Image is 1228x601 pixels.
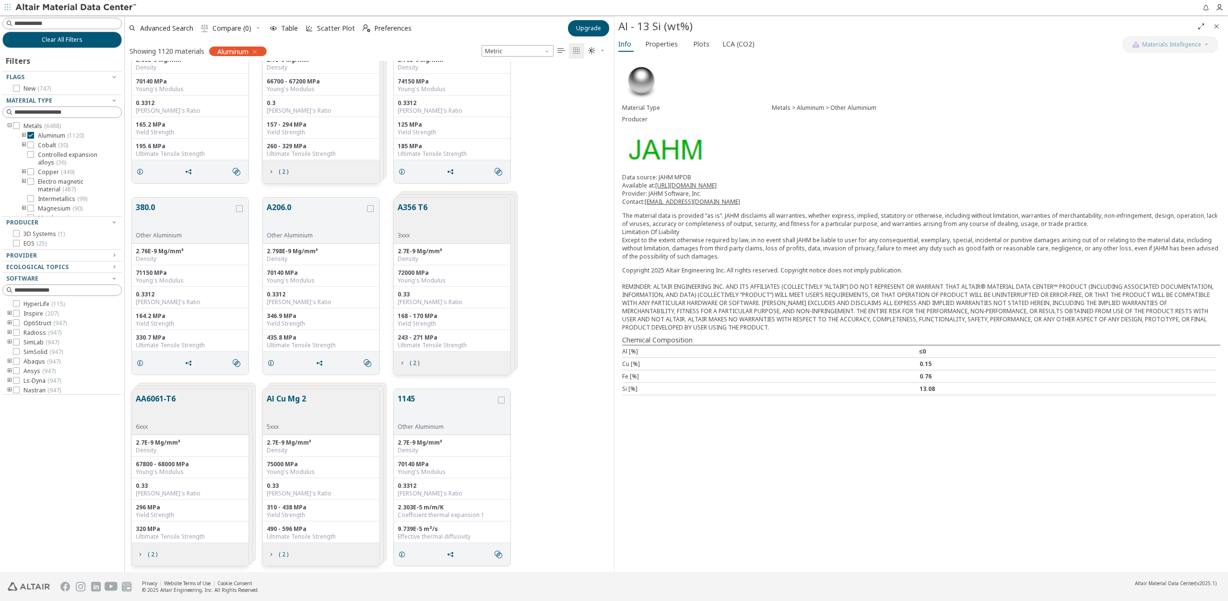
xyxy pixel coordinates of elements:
[21,132,27,140] i: toogle group
[58,230,65,238] span: ( 1 )
[398,511,507,519] div: Coefficient thermal expansion 1
[6,387,13,394] i: toogle group
[398,490,507,497] div: [PERSON_NAME]'s Ratio
[38,195,87,203] span: Intermetallics
[394,162,414,181] button: Details
[228,354,248,373] button: Similar search
[6,251,37,259] span: Provider
[6,310,13,318] i: toogle group
[228,162,248,181] button: Similar search
[267,490,376,497] div: [PERSON_NAME]'s Ratio
[6,358,13,365] i: toogle group
[490,162,510,181] button: Similar search
[24,339,59,346] span: SimLab
[398,525,507,533] div: 9.739E-5 m²/s
[24,122,61,130] span: Metals
[24,329,61,337] span: Radioss
[359,354,379,373] button: Similar search
[47,386,61,394] span: ( 947 )
[24,230,65,238] span: 3D Systems
[267,460,376,468] div: 75000 MPa
[24,300,65,308] span: HyperLife
[622,116,772,123] div: Producer
[2,250,122,261] button: Provider
[622,62,661,100] img: Material Type Image
[1193,19,1209,34] button: Full Screen
[398,78,507,85] div: 74150 MPa
[6,367,13,375] i: toogle group
[398,393,496,423] button: 1145
[38,141,68,149] span: Cobalt
[482,45,554,57] div: Unit System
[180,354,201,373] button: Share
[213,25,251,32] span: Compare (0)
[136,482,245,490] div: 0.33
[267,150,376,158] div: Ultimate Tensile Strength
[1122,36,1218,53] button: AI CopilotMaterials Intelligence
[398,291,507,298] div: 0.33
[622,372,920,380] div: Fe [%]
[136,312,245,320] div: 164.2 MPa
[2,48,35,71] div: Filters
[6,263,69,271] span: Ecological Topics
[267,504,376,511] div: 310 - 438 MPa
[588,47,596,55] i: 
[267,142,376,150] div: 260 - 329 MPa
[267,107,376,115] div: [PERSON_NAME]'s Ratio
[267,99,376,107] div: 0.3
[442,545,462,564] button: Share
[142,587,259,593] div: © 2025 Altair Engineering, Inc. All Rights Reserved.
[125,61,614,572] div: grid
[267,277,376,284] div: Young's Modulus
[136,320,245,328] div: Yield Strength
[136,439,245,447] div: 2.7E-9 Mg/mm³
[217,47,248,56] span: Aluminum
[132,545,162,564] button: ( 2 )
[1132,41,1140,48] img: AI Copilot
[233,359,240,367] i: 
[394,545,414,564] button: Details
[6,377,13,385] i: toogle group
[267,121,376,129] div: 157 - 294 MPa
[267,447,376,454] div: Density
[49,348,63,356] span: ( 947 )
[136,201,234,232] button: 380.0
[495,551,502,558] i: 
[136,298,245,306] div: [PERSON_NAME]'s Ratio
[77,195,87,203] span: ( 99 )
[398,64,507,71] div: Density
[2,217,122,228] button: Producer
[267,320,376,328] div: Yield Strength
[38,151,118,166] span: Controlled expansion alloys
[398,232,427,239] div: 3xxx
[920,347,1217,355] div: ≤0
[495,168,502,176] i: 
[48,329,61,337] span: ( 947 )
[622,360,920,368] div: Cu [%]
[267,298,376,306] div: [PERSON_NAME]'s Ratio
[722,36,755,52] span: LCA (CO2)
[622,133,707,165] img: Logo - Provider
[557,47,565,55] i: 
[136,150,245,158] div: Ultimate Tensile Strength
[364,359,371,367] i: 
[267,334,376,342] div: 435.8 MPa
[1209,19,1224,34] button: Close
[267,291,376,298] div: 0.3312
[267,64,376,71] div: Density
[398,334,507,342] div: 243 - 271 MPa
[622,335,1220,345] div: Chemical Composition
[281,25,298,32] span: Table
[136,99,245,107] div: 0.3312
[645,198,740,206] a: [EMAIL_ADDRESS][DOMAIN_NAME]
[279,169,288,175] span: ( 2 )
[410,360,419,366] span: ( 2 )
[24,377,61,385] span: Ls-Dyna
[136,232,234,239] div: Other Aluminium
[622,212,1220,260] p: The material data is provided “as is“. JAHM disclaims all warranties, whether express, implied, s...
[554,43,569,59] button: Table View
[36,239,47,247] span: ( 25 )
[47,357,60,365] span: ( 947 )
[136,468,245,476] div: Young's Modulus
[398,439,507,447] div: 2.7E-9 Mg/mm³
